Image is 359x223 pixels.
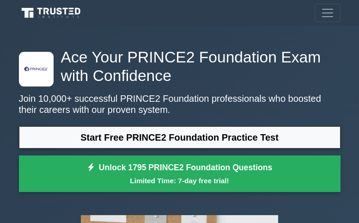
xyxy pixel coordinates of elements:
small: Limited Time: 7-day free trial! [30,175,329,186]
h1: Ace Your PRINCE2 Foundation Exam with Confidence [19,48,341,86]
p: Join 10,000+ successful PRINCE2 Foundation professionals who boosted their careers with our prove... [19,93,341,115]
a: Start Free PRINCE2 Foundation Practice Test [19,126,341,149]
a: Unlock 1795 PRINCE2 Foundation QuestionsLimited Time: 7-day free trial! [19,155,341,192]
button: Toggle navigation [315,4,341,22]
